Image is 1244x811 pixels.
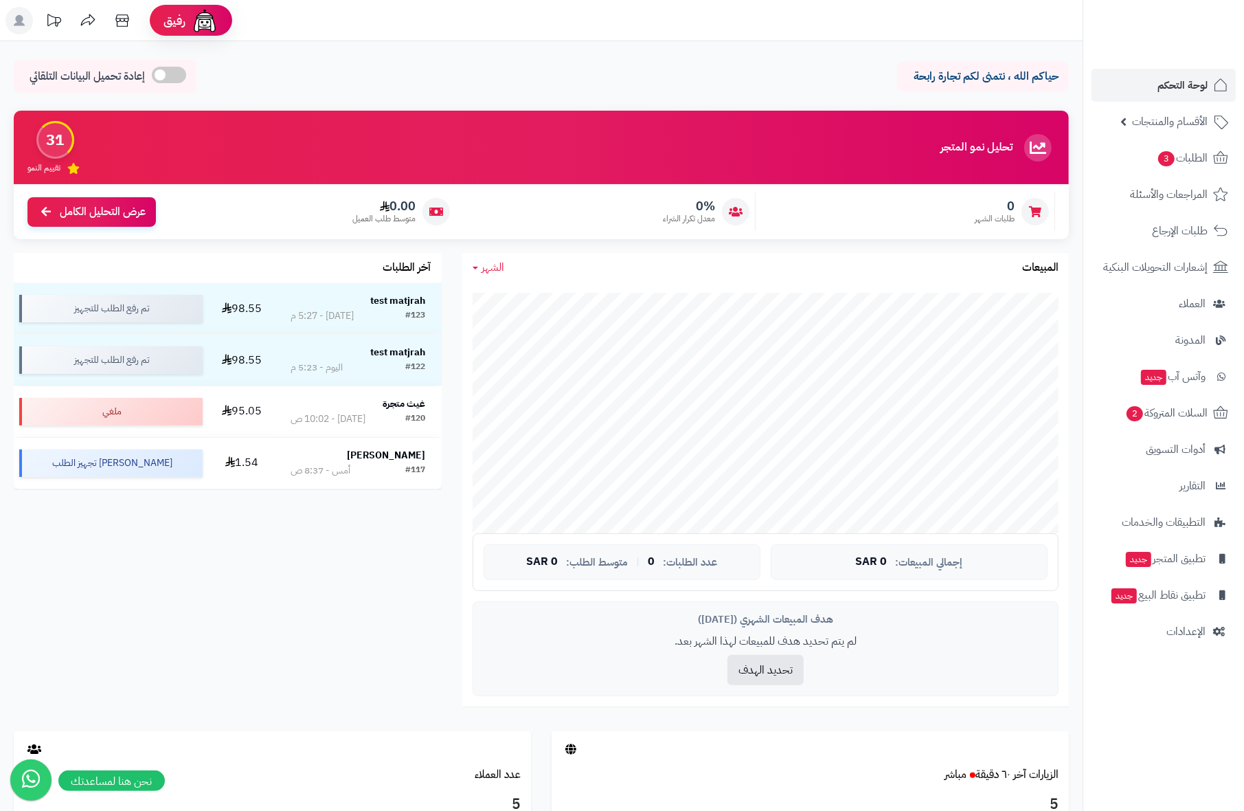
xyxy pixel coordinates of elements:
strong: [PERSON_NAME] [348,448,426,463]
span: عدد الطلبات: [663,557,717,568]
img: ai-face.png [191,7,218,34]
span: لوحة التحكم [1157,76,1208,95]
td: 95.05 [208,386,275,437]
span: التطبيقات والخدمات [1122,513,1206,532]
a: العملاء [1092,287,1236,320]
span: متوسط الطلب: [566,557,628,568]
span: إعادة تحميل البيانات التلقائي [30,69,145,85]
a: تطبيق المتجرجديد [1092,542,1236,575]
a: تطبيق نقاط البيعجديد [1092,579,1236,612]
a: المدونة [1092,324,1236,357]
a: المراجعات والأسئلة [1092,178,1236,211]
div: #122 [406,361,426,375]
span: الإعدادات [1166,622,1206,641]
span: طلبات الإرجاع [1152,221,1208,241]
span: 0% [663,199,715,214]
span: السلات المتروكة [1125,403,1208,423]
span: جديد [1126,552,1151,567]
div: تم رفع الطلب للتجهيز [19,295,203,322]
span: إشعارات التحويلات البنكية [1103,258,1208,277]
span: 3 [1158,151,1175,166]
div: تم رفع الطلب للتجهيز [19,346,203,374]
span: إجمالي المبيعات: [895,557,962,568]
a: السلات المتروكة2 [1092,397,1236,430]
span: تقييم النمو [27,162,60,174]
div: ملغي [19,398,203,425]
a: إشعارات التحويلات البنكية [1092,251,1236,284]
a: عرض التحليل الكامل [27,197,156,227]
div: [DATE] - 10:02 ص [291,412,365,426]
a: التطبيقات والخدمات [1092,506,1236,539]
span: العملاء [1179,294,1206,313]
h3: آخر الطلبات [383,262,431,274]
span: طلبات الشهر [975,213,1015,225]
span: أدوات التسويق [1146,440,1206,459]
a: عدد العملاء [475,766,521,783]
strong: test matjrah [371,293,426,308]
span: 2 [1127,406,1143,421]
p: لم يتم تحديد هدف للمبيعات لهذا الشهر بعد. [484,634,1048,649]
a: طلبات الإرجاع [1092,214,1236,247]
td: 98.55 [208,335,275,386]
a: الشهر [473,260,505,276]
span: جديد [1141,370,1166,385]
div: #120 [406,412,426,426]
span: الشهر [482,259,505,276]
span: 0 SAR [855,556,887,568]
a: الزيارات آخر ٦٠ دقيقةمباشر [945,766,1059,783]
span: التقارير [1179,476,1206,496]
span: الطلبات [1157,148,1208,168]
span: جديد [1111,588,1137,603]
td: 1.54 [208,438,275,489]
h3: المبيعات [1022,262,1059,274]
span: عرض التحليل الكامل [60,204,146,220]
span: المراجعات والأسئلة [1130,185,1208,204]
div: #117 [406,464,426,478]
h3: تحليل نمو المتجر [940,142,1013,154]
p: حياكم الله ، نتمنى لكم تجارة رابحة [907,69,1059,85]
div: هدف المبيعات الشهري ([DATE]) [484,612,1048,627]
span: معدل تكرار الشراء [663,213,715,225]
div: اليوم - 5:23 م [291,361,343,375]
a: أدوات التسويق [1092,433,1236,466]
span: 0 [648,556,655,568]
a: الإعدادات [1092,615,1236,648]
strong: test matjrah [371,345,426,359]
span: تطبيق المتجر [1124,549,1206,568]
a: وآتس آبجديد [1092,360,1236,393]
span: رفيق [163,12,185,29]
span: وآتس آب [1140,367,1206,386]
strong: غيث متجرة [383,397,426,411]
small: مباشر [945,766,966,783]
div: #123 [406,309,426,323]
span: تطبيق نقاط البيع [1110,586,1206,605]
div: أمس - 8:37 ص [291,464,350,478]
div: [DATE] - 5:27 م [291,309,354,323]
a: لوحة التحكم [1092,69,1236,102]
a: تحديثات المنصة [36,7,71,38]
span: 0.00 [352,199,416,214]
a: التقارير [1092,469,1236,502]
span: 0 [975,199,1015,214]
span: المدونة [1175,331,1206,350]
span: 0 SAR [526,556,558,568]
div: [PERSON_NAME] تجهيز الطلب [19,449,203,477]
a: الطلبات3 [1092,142,1236,175]
span: الأقسام والمنتجات [1132,112,1208,131]
span: متوسط طلب العميل [352,213,416,225]
button: تحديد الهدف [727,655,804,685]
span: | [636,557,640,567]
td: 98.55 [208,283,275,334]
